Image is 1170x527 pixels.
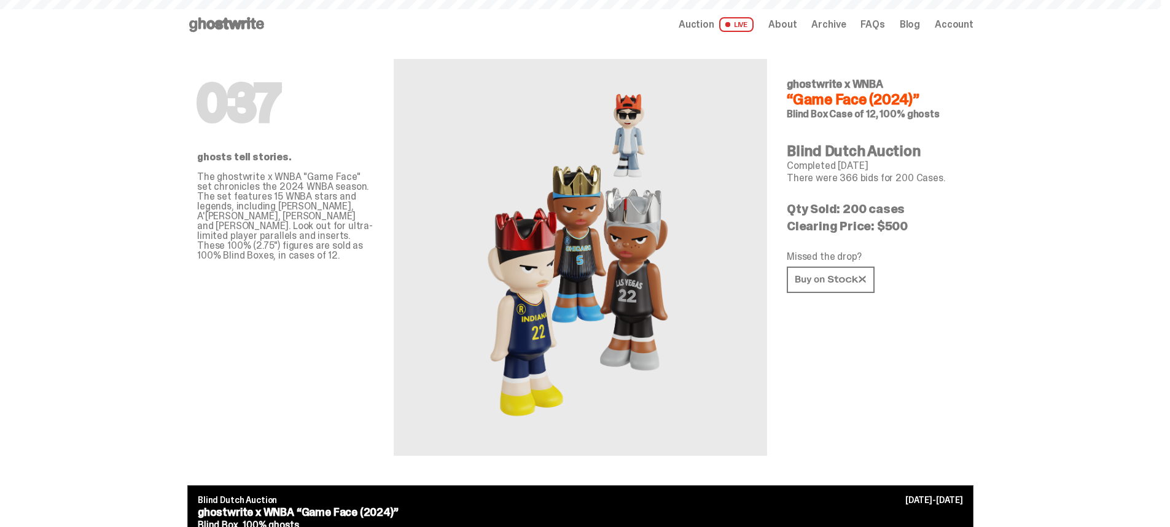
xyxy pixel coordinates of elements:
h4: Blind Dutch Auction [787,144,964,158]
h1: 037 [197,79,374,128]
h4: “Game Face (2024)” [787,92,964,107]
a: Archive [811,20,846,29]
a: Blog [900,20,920,29]
p: [DATE]-[DATE] [905,496,963,504]
p: Completed [DATE] [787,161,964,171]
a: FAQs [860,20,884,29]
span: LIVE [719,17,754,32]
p: Qty Sold: 200 cases [787,203,964,215]
a: Account [935,20,973,29]
span: Blind Box [787,107,828,120]
p: Blind Dutch Auction [198,496,963,504]
a: About [768,20,797,29]
p: There were 366 bids for 200 Cases. [787,173,964,183]
p: ghostwrite x WNBA “Game Face (2024)” [198,507,963,518]
span: Auction [679,20,714,29]
p: Clearing Price: $500 [787,220,964,232]
img: WNBA&ldquo;Game Face (2024)&rdquo; [485,88,675,426]
a: Auction LIVE [679,17,754,32]
p: Missed the drop? [787,252,964,262]
p: ghosts tell stories. [197,152,374,162]
p: The ghostwrite x WNBA "Game Face" set chronicles the 2024 WNBA season. The set features 15 WNBA s... [197,172,374,260]
span: ghostwrite x WNBA [787,77,883,92]
span: Case of 12, 100% ghosts [829,107,939,120]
